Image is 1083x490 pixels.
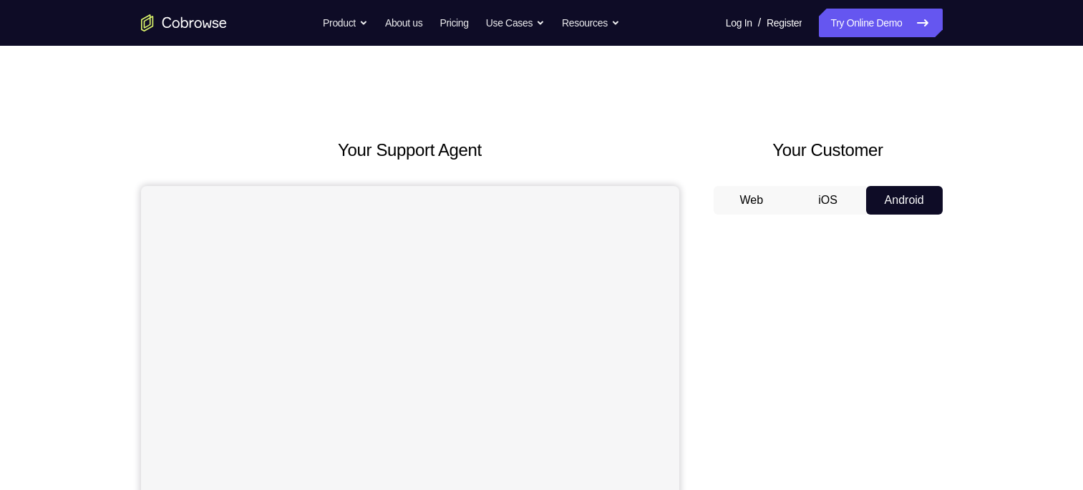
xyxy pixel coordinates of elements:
[385,9,422,37] a: About us
[141,14,227,31] a: Go to the home page
[726,9,752,37] a: Log In
[714,186,790,215] button: Web
[714,137,943,163] h2: Your Customer
[323,9,368,37] button: Product
[767,9,802,37] a: Register
[819,9,942,37] a: Try Online Demo
[486,9,545,37] button: Use Cases
[439,9,468,37] a: Pricing
[790,186,866,215] button: iOS
[141,137,679,163] h2: Your Support Agent
[758,14,761,31] span: /
[562,9,620,37] button: Resources
[866,186,943,215] button: Android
